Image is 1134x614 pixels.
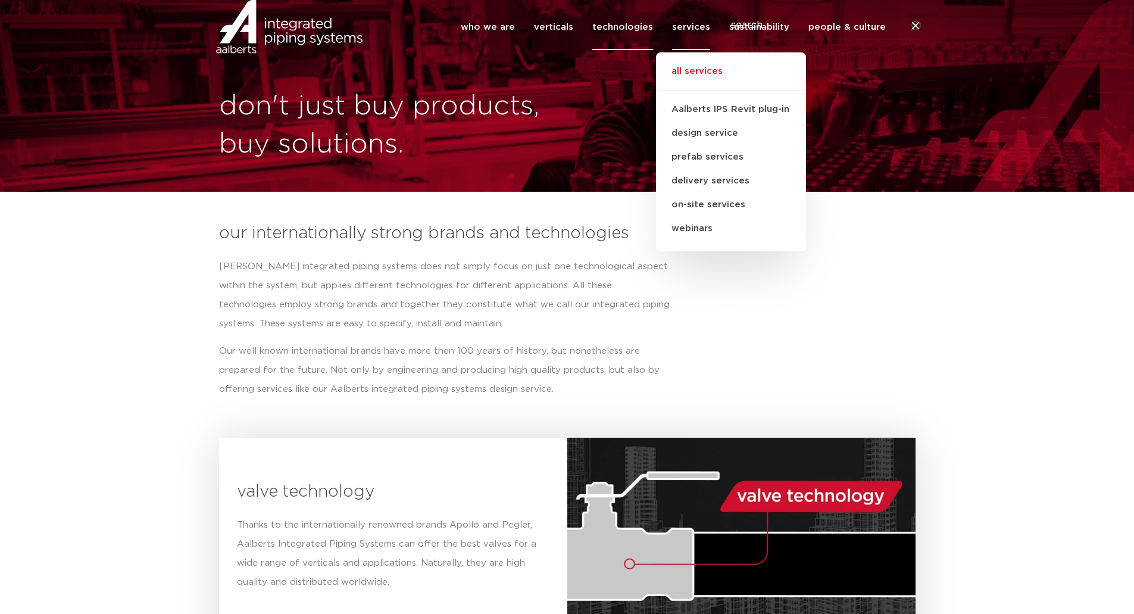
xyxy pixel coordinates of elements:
a: delivery services [656,169,806,193]
a: prefab services [656,145,806,169]
h1: don't just buy products, buy solutions. [219,88,561,164]
a: all services [656,64,806,91]
a: technologies [592,4,653,50]
p: Thanks to the internationally renowned brands Apollo and Pegler, Aalberts Integrated Piping Syste... [237,516,549,592]
h3: our internationally strong brands and technologies [219,222,916,245]
ul: services [656,52,806,251]
p: Our well known international brands have more then 100 years of history, but nonetheless are prep... [219,342,672,399]
a: design service [656,121,806,145]
nav: Menu [461,4,886,50]
a: services [672,4,710,50]
a: webinars [656,217,806,241]
a: Aalberts IPS Revit plug-in [656,98,806,121]
a: sustainability [729,4,789,50]
a: verticals [534,4,573,50]
p: [PERSON_NAME] integrated piping systems does not simply focus on just one technological aspect wi... [219,257,672,334]
a: on-site services [656,193,806,217]
h3: valve technology [237,480,549,504]
a: who we are [461,4,515,50]
a: people & culture [808,4,886,50]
